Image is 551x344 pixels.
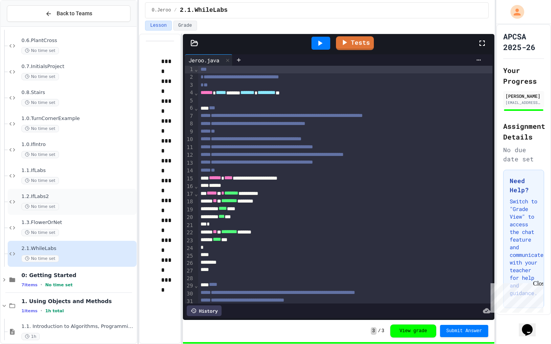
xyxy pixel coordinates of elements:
[185,252,194,260] div: 25
[185,198,194,206] div: 18
[503,121,544,142] h2: Assignment Details
[21,99,59,106] span: No time set
[381,328,384,334] span: 3
[185,56,223,64] div: Jeroo.java
[390,325,436,338] button: View grade
[21,47,59,54] span: No time set
[21,333,40,340] span: 1h
[21,203,59,210] span: No time set
[487,280,543,313] iframe: chat widget
[185,136,194,143] div: 10
[21,141,135,148] span: 1.0.IfIntro
[21,193,135,200] span: 1.2.IfLabs2
[45,308,64,313] span: 1h total
[185,112,194,120] div: 7
[185,206,194,214] div: 19
[519,313,543,336] iframe: chat widget
[185,214,194,221] div: 20
[194,90,198,96] span: Fold line
[185,97,194,105] div: 5
[185,73,194,81] div: 2
[440,325,488,337] button: Submit Answer
[510,198,538,297] p: Switch to "Grade View" to access the chat feature and communicate with your teacher for help and ...
[503,31,544,52] h1: APCSA 2025-26
[503,65,544,86] h2: Your Progress
[21,177,59,184] span: No time set
[174,7,177,13] span: /
[21,63,135,70] span: 0.7.InitialsProject
[446,328,482,334] span: Submit Answer
[194,183,198,189] span: Fold line
[21,229,59,236] span: No time set
[41,308,42,314] span: •
[185,128,194,136] div: 9
[503,145,544,164] div: No due date set
[185,245,194,252] div: 24
[505,100,542,105] div: [EMAIL_ADDRESS][DOMAIN_NAME]
[185,237,194,245] div: 23
[21,125,59,132] span: No time set
[185,159,194,167] div: 13
[185,167,194,175] div: 14
[185,267,194,275] div: 27
[173,21,197,31] button: Grade
[185,54,233,66] div: Jeroo.java
[505,92,542,99] div: [PERSON_NAME]
[185,260,194,267] div: 26
[45,282,73,287] span: No time set
[21,115,135,122] span: 1.0.TurnCornerExample
[7,5,130,22] button: Back to Teams
[41,282,42,288] span: •
[145,21,171,31] button: Lesson
[510,176,538,195] h3: Need Help?
[21,282,37,287] span: 7 items
[185,89,194,97] div: 4
[185,144,194,151] div: 11
[378,328,381,334] span: /
[185,190,194,198] div: 17
[152,7,171,13] span: 0.Jeroo
[185,151,194,159] div: 12
[21,298,135,305] span: 1. Using Objects and Methods
[21,89,135,96] span: 0.8.Stairs
[502,3,526,21] div: My Account
[185,66,194,73] div: 1
[21,73,59,80] span: No time set
[21,323,135,330] span: 1.1. Introduction to Algorithms, Programming, and Compilers
[21,151,59,158] span: No time set
[21,167,135,174] span: 1.1.IfLabs
[21,255,59,262] span: No time set
[185,282,194,290] div: 29
[185,120,194,128] div: 8
[194,66,198,72] span: Fold line
[185,229,194,237] div: 22
[21,272,135,279] span: 0: Getting Started
[185,298,194,305] div: 31
[185,81,194,89] div: 3
[185,175,194,183] div: 15
[21,219,135,226] span: 1.3.FlowerOrNet
[185,290,194,298] div: 30
[185,275,194,282] div: 28
[194,191,198,197] span: Fold line
[57,10,92,18] span: Back to Teams
[3,3,53,49] div: Chat with us now!Close
[187,305,222,316] div: History
[185,222,194,229] div: 21
[21,308,37,313] span: 1 items
[21,37,135,44] span: 0.6.PlantCross
[185,104,194,112] div: 6
[185,183,194,190] div: 16
[180,6,228,15] span: 2.1.WhileLabs
[194,105,198,111] span: Fold line
[371,327,377,335] span: 3
[194,282,198,289] span: Fold line
[336,36,374,50] a: Tests
[21,245,135,252] span: 2.1.WhileLabs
